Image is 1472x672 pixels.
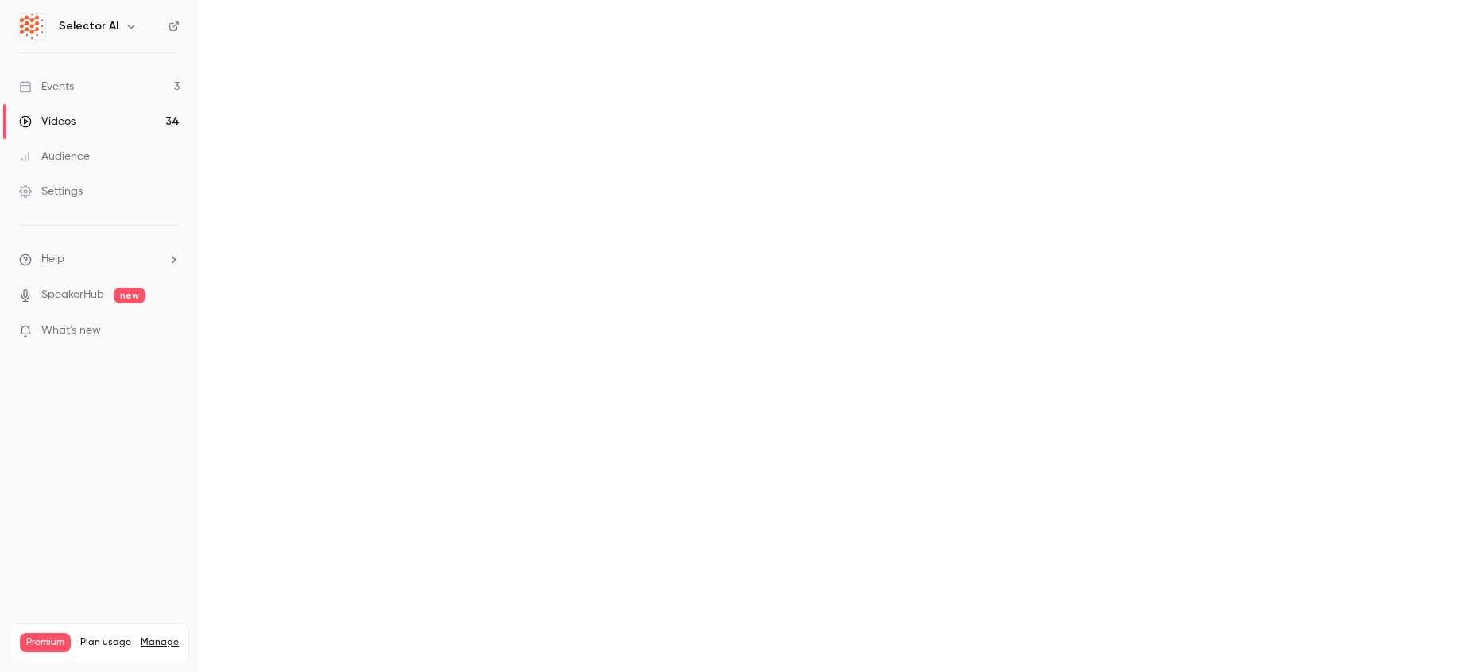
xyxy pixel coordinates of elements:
[19,149,90,164] div: Audience
[59,18,118,34] h6: Selector AI
[19,114,76,129] div: Videos
[141,636,179,649] a: Manage
[41,251,64,268] span: Help
[161,324,180,338] iframe: Noticeable Trigger
[19,251,180,268] li: help-dropdown-opener
[41,287,104,303] a: SpeakerHub
[80,636,131,649] span: Plan usage
[19,183,83,199] div: Settings
[20,14,45,39] img: Selector AI
[20,633,71,652] span: Premium
[19,79,74,95] div: Events
[41,322,101,339] span: What's new
[114,288,145,303] span: new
